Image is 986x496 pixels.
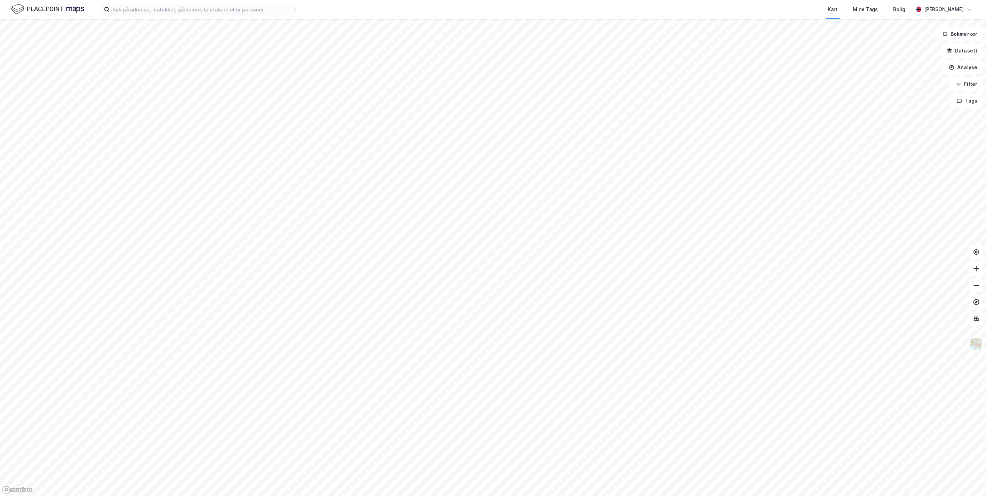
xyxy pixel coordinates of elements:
div: [PERSON_NAME] [924,5,964,14]
iframe: Chat Widget [951,463,986,496]
div: Kart [828,5,837,14]
img: logo.f888ab2527a4732fd821a326f86c7f29.svg [11,3,84,15]
input: Søk på adresse, matrikkel, gårdeiere, leietakere eller personer [110,4,295,15]
div: Bolig [893,5,905,14]
div: Mine Tags [853,5,878,14]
